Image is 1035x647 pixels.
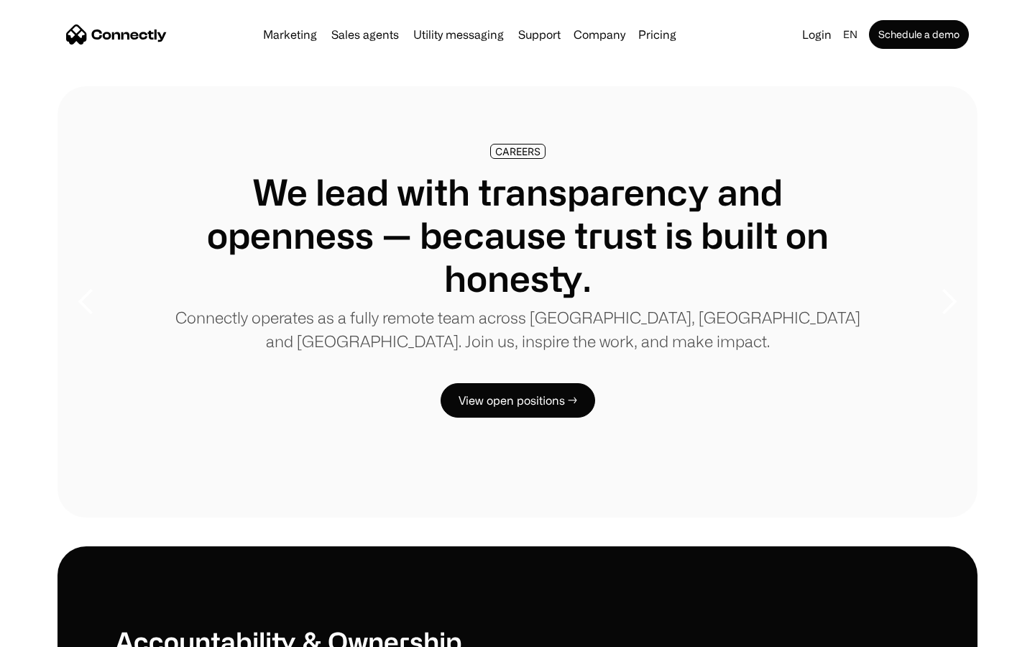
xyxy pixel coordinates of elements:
a: Support [512,29,566,40]
div: CAREERS [495,146,540,157]
p: Connectly operates as a fully remote team across [GEOGRAPHIC_DATA], [GEOGRAPHIC_DATA] and [GEOGRA... [172,306,862,353]
ul: Language list [29,622,86,642]
a: Utility messaging [408,29,510,40]
a: Login [796,24,837,45]
a: Sales agents [326,29,405,40]
div: Company [574,24,625,45]
a: Pricing [632,29,682,40]
a: Marketing [257,29,323,40]
h1: We lead with transparency and openness — because trust is built on honesty. [172,170,862,300]
aside: Language selected: English [14,620,86,642]
a: Schedule a demo [869,20,969,49]
div: en [843,24,857,45]
a: View open positions → [441,383,595,418]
